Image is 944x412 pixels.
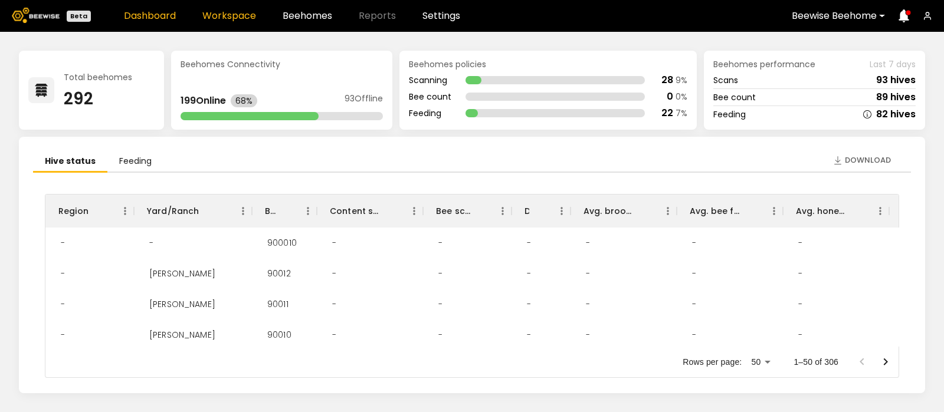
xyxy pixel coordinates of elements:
div: - [323,228,346,258]
div: Content scan hives [330,195,382,228]
button: Sort [635,203,652,219]
div: Bee scan hives [436,195,470,228]
div: - [429,289,452,319]
div: - [576,228,599,258]
div: - [517,228,540,258]
div: - [576,319,599,350]
button: Sort [529,203,546,219]
div: - [895,258,918,289]
div: Stella [140,258,225,289]
div: 199 Online [181,96,226,106]
div: Scans [713,76,738,84]
button: Menu [765,202,783,220]
button: Menu [234,202,252,220]
li: Feeding [107,151,163,173]
button: Sort [276,203,292,219]
div: Region [45,195,134,228]
img: Beewise logo [12,8,60,23]
div: - [517,289,540,319]
div: Dead hives [525,195,529,228]
button: Menu [299,202,317,220]
button: Menu [659,202,677,220]
div: - [895,289,918,319]
div: Avg. bee frames [690,195,742,228]
div: Bee count [409,93,451,101]
div: Stella [140,289,225,319]
span: Reports [359,11,396,21]
div: - [517,258,540,289]
div: - [429,258,452,289]
button: Sort [199,203,216,219]
div: 9 % [676,76,687,84]
button: Sort [470,203,487,219]
div: - [323,289,346,319]
div: 89 hives [876,93,916,102]
p: 1–50 of 306 [794,356,838,368]
button: Download [827,151,897,170]
button: Menu [494,202,512,220]
div: - [323,258,346,289]
div: Beta [67,11,91,22]
div: - [140,228,163,258]
button: Sort [742,203,758,219]
button: Sort [848,203,864,219]
a: Settings [422,11,460,21]
span: Last 7 days [870,60,916,68]
div: - [51,319,74,350]
a: Dashboard [124,11,176,21]
a: Beehomes [283,11,332,21]
div: 7 % [676,109,687,117]
div: - [576,258,599,289]
div: Bee scan hives [423,195,512,228]
div: 28 [661,75,673,85]
a: Workspace [202,11,256,21]
div: 900010 [258,228,306,258]
button: Menu [871,202,889,220]
div: Bee count [713,93,756,101]
div: Avg. bee frames [677,195,783,228]
div: - [517,319,540,350]
span: Download [845,154,891,166]
div: 68% [231,94,257,107]
div: Feeding [409,109,451,117]
div: - [51,289,74,319]
p: Rows per page: [683,356,742,368]
button: Sort [382,203,398,219]
div: Stella [140,319,225,350]
div: 93 Offline [345,94,383,107]
div: Region [58,195,88,228]
div: Avg. brood frames [584,195,635,228]
div: Beehomes Connectivity [181,60,383,68]
div: Feeding [713,110,746,118]
div: 50 [746,354,775,371]
div: BH ID [252,195,317,228]
div: - [683,289,706,319]
div: - [51,258,74,289]
div: - [683,228,706,258]
button: Sort [88,203,105,219]
div: Content scan hives [317,195,423,228]
div: 90012 [258,258,300,289]
div: - [895,319,918,350]
div: 93 hives [876,75,916,85]
div: 292 [64,91,132,107]
div: Yard/Ranch [147,195,199,228]
div: 0 % [676,93,687,101]
div: - [683,319,706,350]
div: - [429,228,452,258]
div: Scanning [409,76,451,84]
div: 82 hives [876,110,916,119]
div: - [895,228,918,258]
div: Avg. honey frames [783,195,889,228]
div: - [429,319,452,350]
div: 90011 [258,289,298,319]
div: - [683,258,706,289]
div: Total beehomes [64,73,132,81]
button: Menu [116,202,134,220]
li: Hive status [33,151,107,173]
div: Beehomes policies [409,60,687,68]
div: 0 [667,92,673,101]
div: Dead hives [512,195,571,228]
div: Avg. honey frames [796,195,848,228]
div: - [789,258,812,289]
